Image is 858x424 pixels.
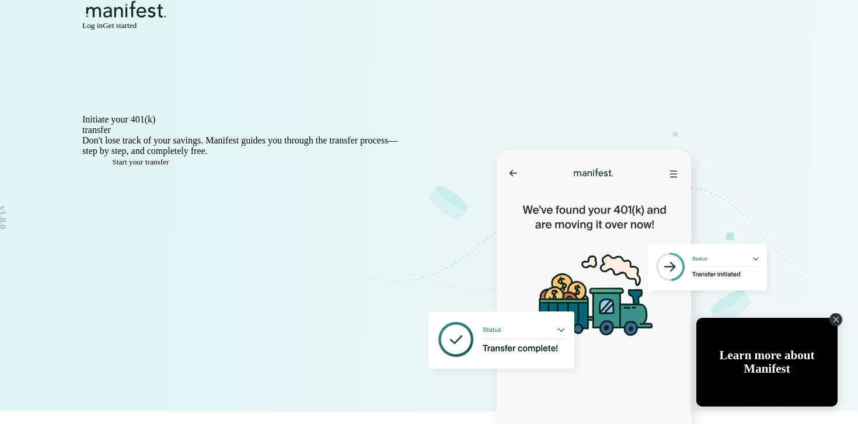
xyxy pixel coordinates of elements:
[696,349,838,376] div: Learn more about Manifest
[696,318,838,407] div: Open Tolstoy
[111,125,150,135] span: in minutes
[82,114,411,125] h1: Initiate your
[131,114,156,125] span: 401(k)
[696,318,838,407] div: Open Tolstoy widget
[82,157,199,167] button: Start your transfer
[103,21,137,30] button: Get started
[829,313,842,326] div: Close Tolstoy widget
[82,135,411,156] p: Don't lose track of your savings. Manifest guides you through the transfer process—step by step, ...
[82,21,103,30] button: Log in
[113,157,169,166] span: Start your transfer
[696,318,838,407] div: Tolstoy bubble widget
[82,125,411,135] h1: transfer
